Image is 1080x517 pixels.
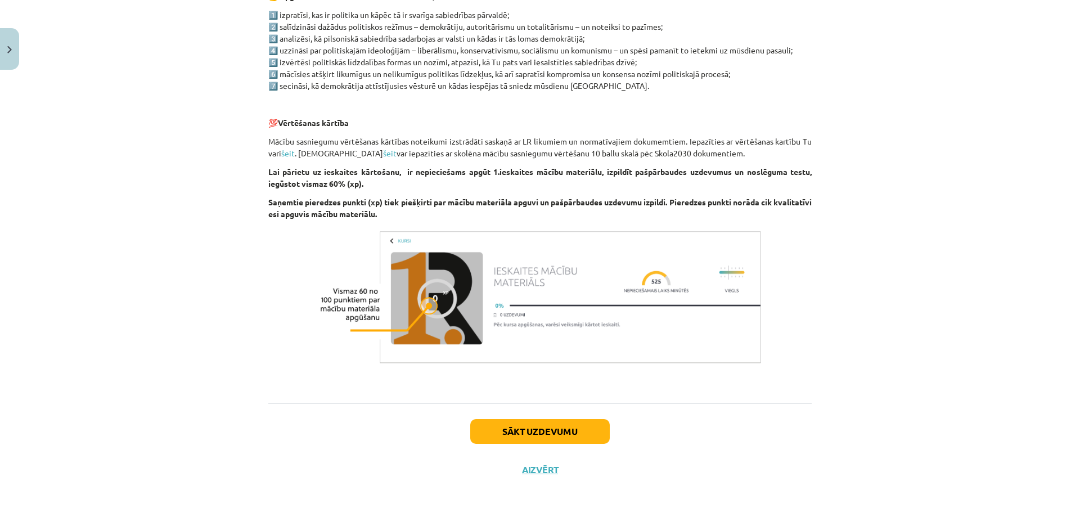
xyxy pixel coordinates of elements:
[268,167,812,188] strong: Lai pārietu uz ieskaites kārtošanu, ir nepieciešams apgūt 1.ieskaites mācību materiālu, izpildīt ...
[268,117,812,129] p: 💯
[383,148,397,158] a: šeit
[278,118,349,128] strong: Vērtēšanas kārtība
[7,46,12,53] img: icon-close-lesson-0947bae3869378f0d4975bcd49f059093ad1ed9edebbc8119c70593378902aed.svg
[268,9,812,92] p: 1️⃣ izpratīsi, kas ir politika un kāpēc tā ir svarīga sabiedrības pārvaldē; 2️⃣ salīdzināsi dažād...
[281,148,295,158] a: šeit
[470,419,610,444] button: Sākt uzdevumu
[519,464,561,475] button: Aizvērt
[268,197,812,219] strong: Saņemtie pieredzes punkti (xp) tiek piešķirti par mācību materiāla apguvi un pašpārbaudes uzdevum...
[268,136,812,159] p: Mācību sasniegumu vērtēšanas kārtības noteikumi izstrādāti saskaņā ar LR likumiem un normatīvajie...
